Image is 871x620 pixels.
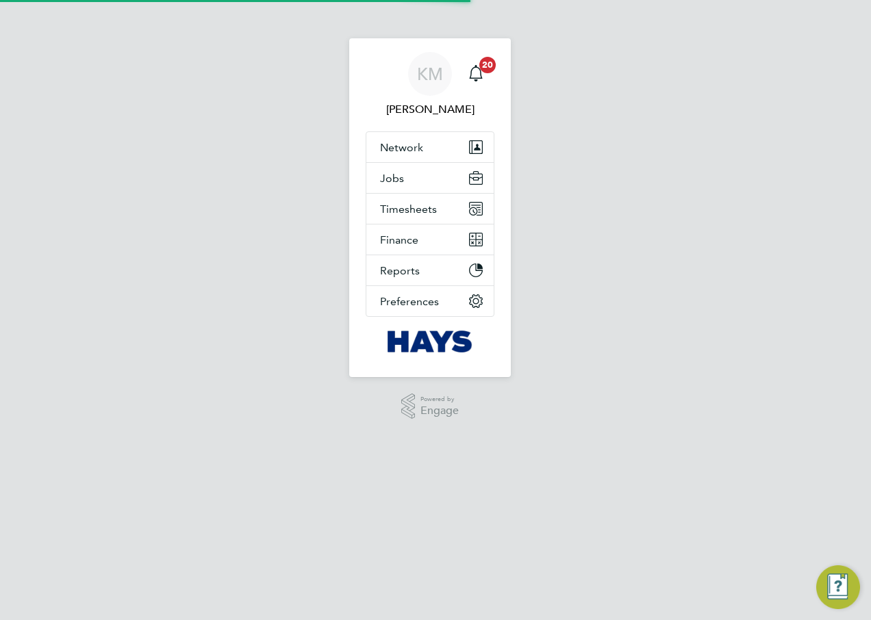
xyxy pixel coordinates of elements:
[388,331,473,352] img: hays-logo-retina.png
[380,295,439,308] span: Preferences
[816,565,860,609] button: Engage Resource Center
[380,172,404,185] span: Jobs
[420,393,459,405] span: Powered by
[366,52,494,118] a: KM[PERSON_NAME]
[417,65,443,83] span: KM
[366,331,494,352] a: Go to home page
[366,163,494,193] button: Jobs
[349,38,511,377] nav: Main navigation
[401,393,459,419] a: Powered byEngage
[380,203,437,216] span: Timesheets
[380,233,418,246] span: Finance
[366,101,494,118] span: Katie McPherson
[380,141,423,154] span: Network
[366,224,494,255] button: Finance
[366,194,494,224] button: Timesheets
[366,132,494,162] button: Network
[380,264,420,277] span: Reports
[420,405,459,417] span: Engage
[366,255,494,285] button: Reports
[479,57,496,73] span: 20
[462,52,490,96] a: 20
[366,286,494,316] button: Preferences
